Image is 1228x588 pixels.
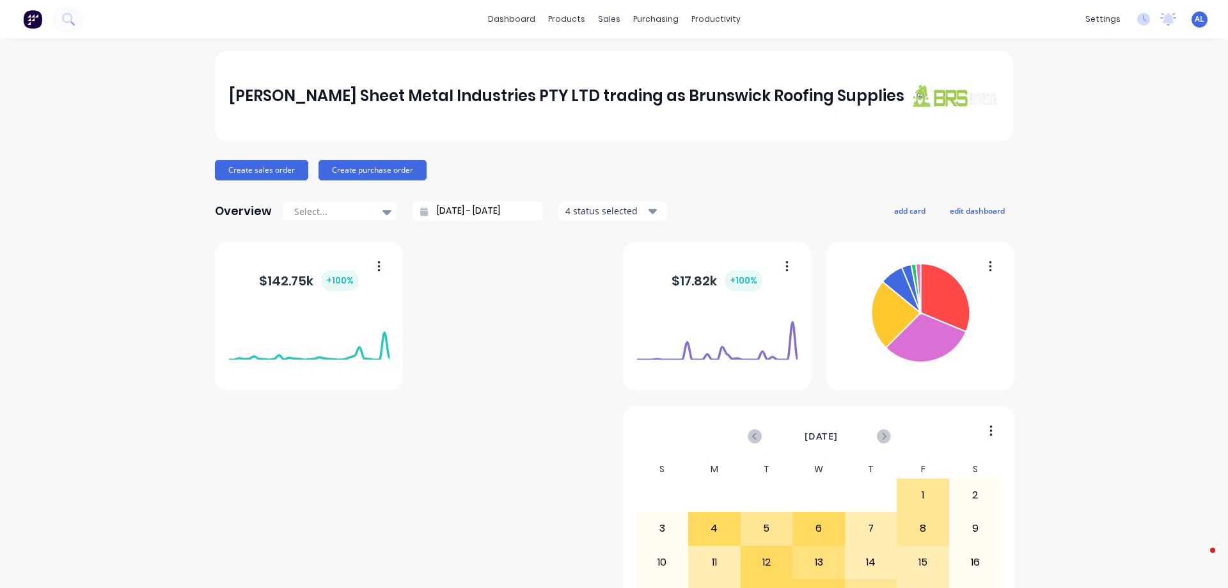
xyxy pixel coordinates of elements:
a: dashboard [482,10,542,29]
div: 9 [950,513,1001,544]
button: Create purchase order [319,160,427,180]
img: Factory [23,10,42,29]
div: 14 [846,546,897,578]
div: 7 [846,513,897,544]
iframe: Intercom live chat [1185,544,1215,575]
div: 13 [793,546,844,578]
div: W [792,460,845,479]
div: $ 142.75k [259,270,359,291]
button: add card [886,202,934,219]
img: J A Sheet Metal Industries PTY LTD trading as Brunswick Roofing Supplies [909,84,999,107]
button: edit dashboard [941,202,1013,219]
div: 4 [689,513,740,544]
div: settings [1079,10,1127,29]
div: T [845,460,897,479]
div: 8 [897,513,949,544]
div: 11 [689,546,740,578]
div: T [741,460,793,479]
div: + 100 % [725,270,762,291]
div: 16 [950,546,1001,578]
div: productivity [685,10,747,29]
div: S [636,460,689,479]
div: 10 [637,546,688,578]
div: 2 [950,479,1001,511]
div: purchasing [627,10,685,29]
div: 15 [897,546,949,578]
div: 3 [637,513,688,544]
div: Overview [215,198,272,224]
div: 6 [793,513,844,544]
div: [PERSON_NAME] Sheet Metal Industries PTY LTD trading as Brunswick Roofing Supplies [229,83,904,109]
div: F [897,460,949,479]
div: 4 status selected [565,204,646,218]
div: products [542,10,592,29]
span: [DATE] [805,429,838,443]
div: 12 [741,546,792,578]
button: Create sales order [215,160,308,180]
div: 1 [897,479,949,511]
div: + 100 % [321,270,359,291]
div: 5 [741,513,792,544]
div: $ 17.82k [672,270,762,291]
div: sales [592,10,627,29]
div: M [688,460,741,479]
div: S [949,460,1002,479]
span: AL [1195,13,1204,25]
button: 4 status selected [558,202,667,221]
